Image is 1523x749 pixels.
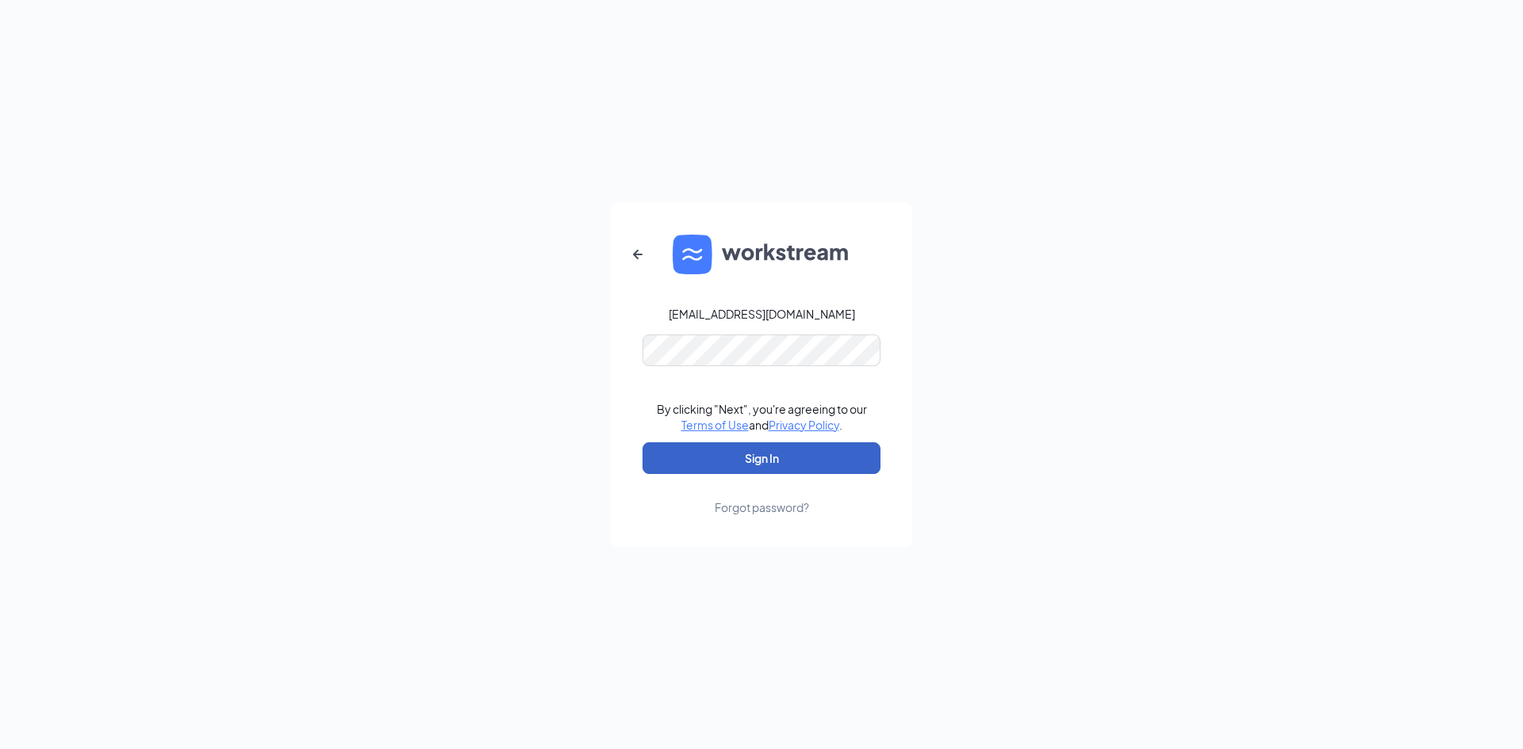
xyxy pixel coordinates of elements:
[681,418,749,432] a: Terms of Use
[669,306,855,322] div: [EMAIL_ADDRESS][DOMAIN_NAME]
[643,442,880,474] button: Sign In
[619,235,657,273] button: ArrowLeftNew
[715,474,809,515] a: Forgot password?
[657,401,867,433] div: By clicking "Next", you're agreeing to our and .
[628,245,647,264] svg: ArrowLeftNew
[673,235,850,274] img: WS logo and Workstream text
[715,499,809,515] div: Forgot password?
[769,418,839,432] a: Privacy Policy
